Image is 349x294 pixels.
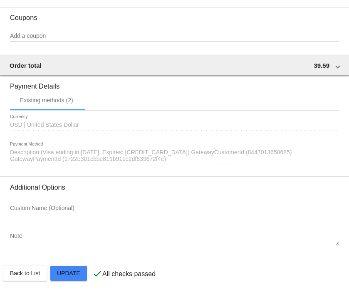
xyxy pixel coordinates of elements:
[10,62,42,69] span: Order total
[57,270,80,277] span: Update
[20,97,73,104] div: Existing methods (2)
[10,76,339,90] h3: Payment Details
[10,121,79,128] span: USD | United States Dollar
[10,33,339,40] input: Add a coupon
[102,270,156,278] p: All checks passed
[50,266,87,281] button: Update
[10,205,85,212] input: Custom Name (Optional)
[10,7,339,22] h3: Coupons
[10,149,292,162] span: Description (Visa ending in [DATE]. Expires: [CREDIT_CARD_DATA]) GatewayCustomerId (8447013650685...
[10,183,339,191] h3: Additional Options
[10,270,40,277] span: Back to List
[3,266,47,281] button: Back to List
[92,269,102,279] mat-icon: check
[314,62,329,69] span: 39.59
